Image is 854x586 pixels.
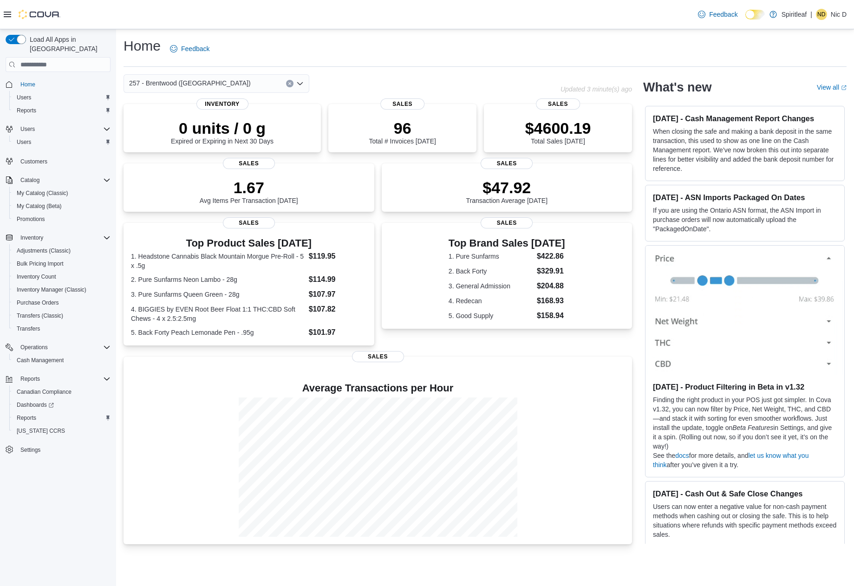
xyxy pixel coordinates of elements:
span: Operations [17,342,111,353]
dt: 4. BIGGIES by EVEN Root Beer Float 1:1 THC:CBD Soft Chews - 4 x 2.5:2.5mg [131,305,305,323]
a: Inventory Count [13,271,60,282]
span: Sales [536,98,580,110]
a: Users [13,137,35,148]
dt: 2. Back Forty [449,267,533,276]
p: $4600.19 [525,119,591,137]
a: View allExternal link [817,84,847,91]
dd: $422.86 [537,251,565,262]
dd: $107.97 [309,289,367,300]
a: Canadian Compliance [13,386,75,397]
span: Inventory [17,232,111,243]
h2: What's new [643,80,711,95]
img: Cova [19,10,60,19]
span: 257 - Brentwood ([GEOGRAPHIC_DATA]) [129,78,251,89]
a: Customers [17,156,51,167]
button: Customers [2,154,114,168]
a: [US_STATE] CCRS [13,425,69,436]
dt: 1. Pure Sunfarms [449,252,533,261]
dt: 3. General Admission [449,281,533,291]
span: Promotions [13,214,111,225]
a: Settings [17,444,44,456]
span: Bulk Pricing Import [13,258,111,269]
span: Inventory [196,98,248,110]
span: Feedback [181,44,209,53]
span: Users [13,137,111,148]
h3: Top Brand Sales [DATE] [449,238,565,249]
h3: [DATE] - Cash Management Report Changes [653,114,837,123]
p: Updated 3 minute(s) ago [561,85,632,93]
p: | [810,9,812,20]
p: Users can now enter a negative value for non-cash payment methods when cashing out or closing the... [653,502,837,539]
dt: 2. Pure Sunfarms Neon Lambo - 28g [131,275,305,284]
span: My Catalog (Classic) [17,189,68,197]
span: Users [13,92,111,103]
span: Feedback [709,10,737,19]
div: Total # Invoices [DATE] [369,119,436,145]
span: Washington CCRS [13,425,111,436]
button: Home [2,78,114,91]
span: Users [17,94,31,101]
span: Catalog [17,175,111,186]
a: docs [675,452,689,459]
button: Settings [2,443,114,456]
button: Operations [17,342,52,353]
span: Inventory [20,234,43,241]
span: Purchase Orders [17,299,59,306]
h1: Home [124,37,161,55]
nav: Complex example [6,74,111,481]
span: Reports [17,107,36,114]
h4: Average Transactions per Hour [131,383,625,394]
a: Feedback [694,5,741,24]
span: My Catalog (Classic) [13,188,111,199]
span: Transfers [17,325,40,332]
span: My Catalog (Beta) [13,201,111,212]
p: 96 [369,119,436,137]
button: Reports [2,372,114,385]
dd: $101.97 [309,327,367,338]
div: Expired or Expiring in Next 30 Days [171,119,274,145]
span: Purchase Orders [13,297,111,308]
a: Cash Management [13,355,67,366]
dt: 5. Back Forty Peach Lemonade Pen - .95g [131,328,305,337]
dd: $107.82 [309,304,367,315]
button: Operations [2,341,114,354]
p: 0 units / 0 g [171,119,274,137]
button: Purchase Orders [9,296,114,309]
span: Transfers [13,323,111,334]
button: Users [2,123,114,136]
span: Sales [352,351,404,362]
span: Canadian Compliance [13,386,111,397]
span: Home [20,81,35,88]
span: Reports [13,105,111,116]
button: Inventory [2,231,114,244]
dd: $114.99 [309,274,367,285]
a: My Catalog (Classic) [13,188,72,199]
button: Catalog [2,174,114,187]
dd: $119.95 [309,251,367,262]
div: Avg Items Per Transaction [DATE] [200,178,298,204]
h3: Top Product Sales [DATE] [131,238,367,249]
a: Users [13,92,35,103]
a: Reports [13,412,40,423]
span: Users [17,138,31,146]
h3: [DATE] - Product Filtering in Beta in v1.32 [653,382,837,391]
span: Inventory Count [13,271,111,282]
span: Adjustments (Classic) [13,245,111,256]
div: Transaction Average [DATE] [466,178,548,204]
span: [US_STATE] CCRS [17,427,65,435]
dt: 3. Pure Sunfarms Queen Green - 28g [131,290,305,299]
a: Dashboards [13,399,58,410]
div: Nic D [816,9,827,20]
button: Users [17,124,39,135]
p: 1.67 [200,178,298,197]
p: See the for more details, and after you’ve given it a try. [653,451,837,469]
span: Load All Apps in [GEOGRAPHIC_DATA] [26,35,111,53]
input: Dark Mode [745,10,765,20]
span: Dashboards [17,401,54,409]
button: Cash Management [9,354,114,367]
span: Canadian Compliance [17,388,72,396]
span: Sales [223,158,275,169]
button: Catalog [17,175,43,186]
span: My Catalog (Beta) [17,202,62,210]
a: Transfers (Classic) [13,310,67,321]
